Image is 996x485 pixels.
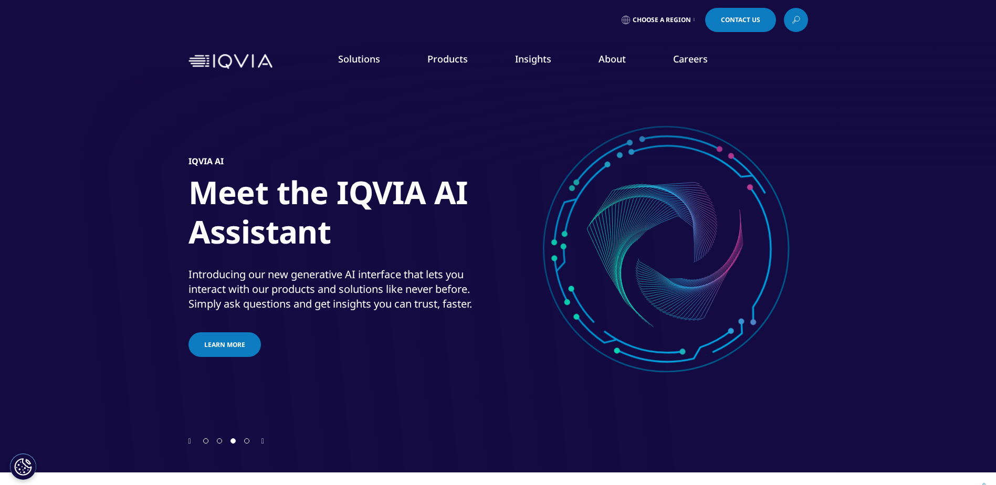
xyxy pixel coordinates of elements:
span: Go to slide 4 [244,438,249,444]
div: 3 / 4 [188,79,808,436]
span: Contact Us [721,17,760,23]
a: Contact Us [705,8,776,32]
span: Go to slide 1 [203,438,208,444]
div: Introducing our new generative AI interface that lets you interact with our products and solution... [188,267,496,311]
button: Cookies Settings [10,454,36,480]
h1: Meet the IQVIA AI Assistant [188,173,582,258]
a: Solutions [338,52,380,65]
div: Next slide [261,436,264,446]
a: Careers [673,52,708,65]
img: IQVIA Healthcare Information Technology and Pharma Clinical Research Company [188,54,272,69]
nav: Primary [277,37,808,86]
a: Insights [515,52,551,65]
a: Learn more [188,332,261,357]
h5: IQVIA AI [188,156,224,166]
div: Previous slide [188,436,191,446]
span: Choose a Region [633,16,691,24]
span: Go to slide 3 [230,438,236,444]
span: Go to slide 2 [217,438,222,444]
a: About [599,52,626,65]
span: Learn more [204,340,245,349]
a: Products [427,52,468,65]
